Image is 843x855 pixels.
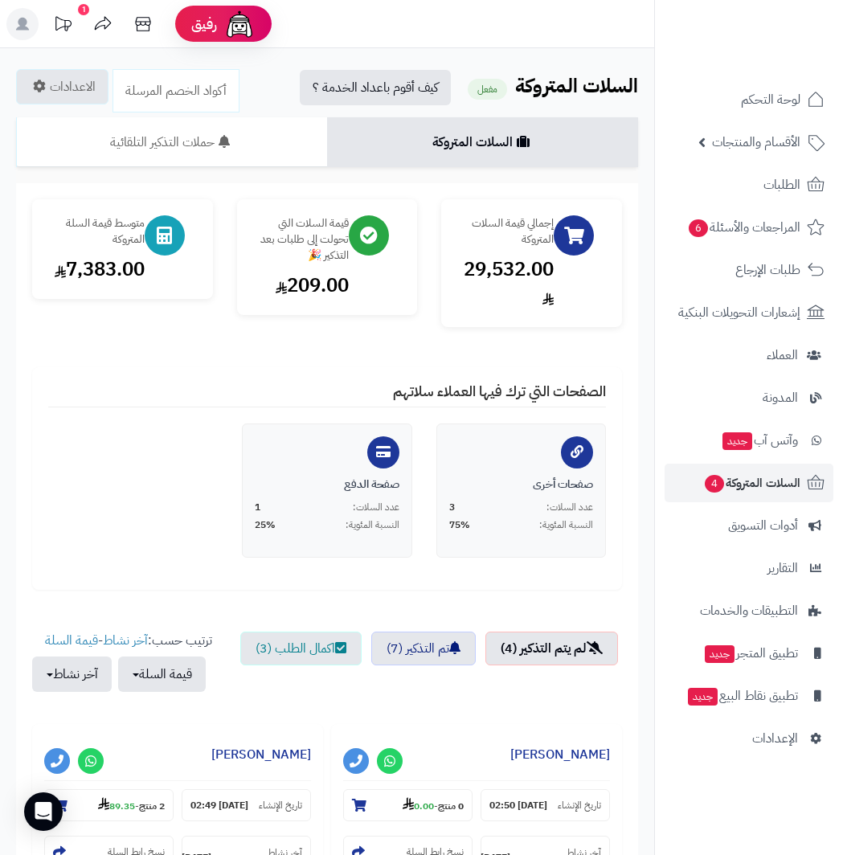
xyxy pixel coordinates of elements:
[457,215,554,247] div: إجمالي قيمة السلات المتروكة
[253,215,350,264] div: قيمة السلات التي تحولت إلى طلبات بعد التذكير 🎉
[687,216,800,239] span: المراجعات والأسئلة
[741,88,800,111] span: لوحة التحكم
[190,799,248,812] strong: [DATE] 02:49
[728,514,798,537] span: أدوات التسويق
[16,69,108,104] a: الاعدادات
[457,256,554,311] div: 29,532.00
[48,215,145,247] div: متوسط قيمة السلة المتروكة
[191,14,217,34] span: رفيق
[118,657,206,692] button: قيمة السلة
[721,429,798,452] span: وآتس آب
[45,631,98,650] a: قيمة السلة
[32,632,212,692] ul: ترتيب حسب: -
[43,8,83,44] a: تحديثات المنصة
[722,432,752,450] span: جديد
[763,387,798,409] span: المدونة
[665,421,833,460] a: وآتس آبجديد
[665,166,833,204] a: الطلبات
[98,797,165,813] small: -
[665,591,833,630] a: التطبيقات والخدمات
[665,336,833,374] a: العملاء
[259,799,302,812] small: تاريخ الإنشاء
[346,518,399,532] span: النسبة المئوية:
[449,477,593,493] div: صفحات أخرى
[558,799,601,812] small: تاريخ الإنشاء
[255,518,276,532] span: 25%
[735,259,800,281] span: طلبات الإرجاع
[665,634,833,673] a: تطبيق المتجرجديد
[16,117,327,167] a: حملات التذكير التلقائية
[734,45,828,79] img: logo-2.png
[103,631,148,650] a: آخر نشاط
[752,727,798,750] span: الإعدادات
[665,251,833,289] a: طلبات الإرجاع
[767,557,798,579] span: التقارير
[253,272,350,299] div: 209.00
[327,117,638,167] a: السلات المتروكة
[688,688,718,706] span: جديد
[665,80,833,119] a: لوحة التحكم
[353,501,399,514] span: عدد السلات:
[703,472,800,494] span: السلات المتروكة
[240,632,362,665] a: اكمال الطلب (3)
[705,645,735,663] span: جديد
[139,799,165,813] strong: 2 منتج
[44,789,174,821] section: 2 منتج-89.35
[689,219,708,237] span: 6
[371,632,476,665] a: تم التذكير (7)
[78,4,89,15] div: 1
[255,501,260,514] span: 1
[665,549,833,587] a: التقارير
[665,506,833,545] a: أدوات التسويق
[32,657,112,692] button: آخر نشاط
[343,789,473,821] section: 0 منتج-0.00
[489,799,547,812] strong: [DATE] 02:50
[113,69,239,112] a: أكواد الخصم المرسلة
[510,745,610,764] a: [PERSON_NAME]
[300,70,451,105] a: كيف أقوم باعداد الخدمة ؟
[211,745,311,764] a: [PERSON_NAME]
[223,8,256,40] img: ai-face.png
[24,792,63,831] div: Open Intercom Messenger
[546,501,593,514] span: عدد السلات:
[485,632,618,665] a: لم يتم التذكير (4)
[686,685,798,707] span: تطبيق نقاط البيع
[539,518,593,532] span: النسبة المئوية:
[665,677,833,715] a: تطبيق نقاط البيعجديد
[665,378,833,417] a: المدونة
[48,383,606,408] h4: الصفحات التي ترك فيها العملاء سلاتهم
[700,599,798,622] span: التطبيقات والخدمات
[255,477,399,493] div: صفحة الدفع
[98,799,135,813] strong: 89.35
[763,174,800,196] span: الطلبات
[703,642,798,665] span: تطبيق المتجر
[515,72,638,100] b: السلات المتروكة
[712,131,800,153] span: الأقسام والمنتجات
[678,301,800,324] span: إشعارات التحويلات البنكية
[449,518,470,532] span: 75%
[438,799,464,813] strong: 0 منتج
[468,79,507,100] small: مفعل
[403,797,464,813] small: -
[665,293,833,332] a: إشعارات التحويلات البنكية
[48,256,145,283] div: 7,383.00
[403,799,434,813] strong: 0.00
[665,208,833,247] a: المراجعات والأسئلة6
[767,344,798,366] span: العملاء
[705,475,724,493] span: 4
[665,719,833,758] a: الإعدادات
[449,501,455,514] span: 3
[665,464,833,502] a: السلات المتروكة4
